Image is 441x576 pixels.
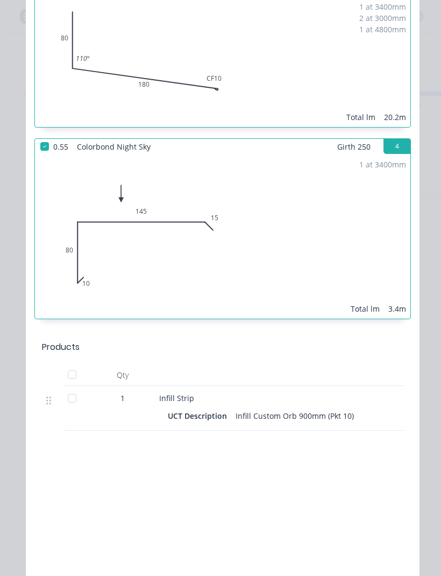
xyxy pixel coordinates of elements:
div: 1 at 3400mm [359,1,406,12]
div: UCT Description [168,408,231,424]
span: 1 [120,392,125,404]
span: Colorbond Night Sky [73,139,155,154]
button: 4 [383,139,410,154]
div: 1 at 4800mm [359,24,406,35]
span: Infill Strip [159,393,194,403]
div: 01080145151 at 3400mmTotal lm3.4m [35,154,410,319]
div: Total lm [346,111,375,123]
div: Qty [90,364,155,386]
div: 1 at 3400mm [359,159,406,170]
div: Infill Custom Orb 900mm (Pkt 10) [231,408,358,424]
div: 2 at 3000mm [359,12,406,24]
div: 20.2m [384,111,406,123]
span: 0.55 [49,139,73,154]
div: Products [42,341,80,354]
div: Total lm [351,303,380,314]
div: 3.4m [388,303,406,314]
span: Girth 250 [337,139,371,154]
